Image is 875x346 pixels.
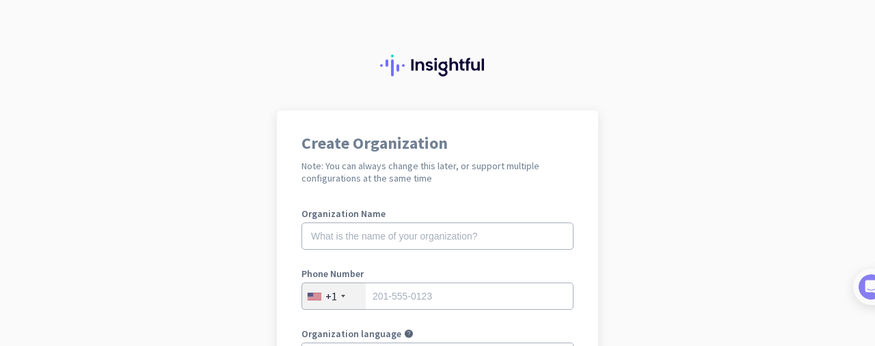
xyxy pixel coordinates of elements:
input: What is the name of your organization? [301,222,574,250]
label: Organization Name [301,209,574,218]
h1: Create Organization [301,135,574,152]
img: Insightful [380,55,495,76]
div: +1 [325,289,337,303]
input: 201-555-0123 [301,283,574,310]
label: Organization language [301,329,401,338]
h2: Note: You can always change this later, or support multiple configurations at the same time [301,160,574,184]
label: Phone Number [301,269,574,278]
i: help [404,329,414,338]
